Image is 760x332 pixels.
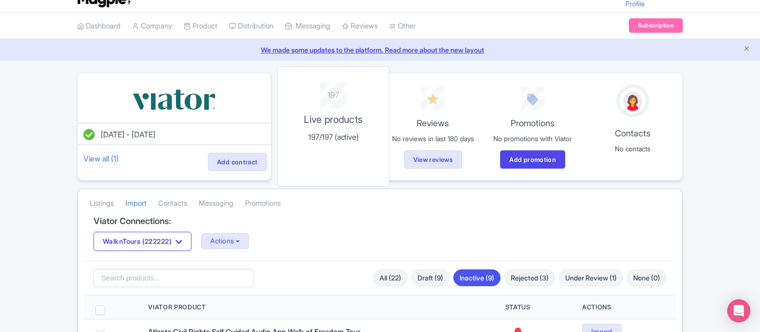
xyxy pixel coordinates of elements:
a: All (22) [373,269,407,286]
p: 197/197 (active) [285,131,382,142]
img: avatar_key_member-9c1dde93af8b07d7383eb8b5fb890c87.png [622,90,644,113]
p: Live products [285,112,382,126]
h4: Viator Connections: [94,216,666,226]
a: Reviews [342,13,378,40]
p: Reviews [389,117,477,130]
a: Listings [90,190,114,217]
a: Dashboard [77,13,121,40]
span: [DATE] - [DATE] [101,130,155,139]
a: Messaging [199,190,233,217]
a: Product [184,13,217,40]
a: Add promotion [500,150,565,169]
a: Import [125,190,147,217]
a: None (0) [627,269,666,286]
a: Add contract [208,153,267,171]
p: No reviews in last 180 days [389,133,477,144]
a: Company [132,13,172,40]
a: Other [389,13,416,40]
a: View all (1) [81,152,121,165]
a: Contacts [158,190,187,217]
div: 197 [285,82,382,101]
a: Draft (9) [411,269,449,286]
th: Actions [570,295,676,319]
p: No contacts [588,144,677,154]
th: Viator Product [136,295,465,319]
p: No promotions with Viator [489,133,577,144]
div: Open Intercom Messenger [727,299,750,322]
button: Actions [201,233,249,249]
a: Under Review (1) [559,269,623,286]
p: Promotions [489,117,577,130]
a: Promotions [245,190,281,217]
a: Inactive (9) [453,269,501,286]
img: vbqrramwp3xkpi4ekcjz.svg [131,84,217,115]
th: Status [465,295,570,319]
button: Close announcement [743,44,750,55]
p: Contacts [588,127,677,140]
a: Rejected (3) [504,269,555,286]
input: Search products... [94,269,254,287]
a: View reviews [404,150,462,169]
a: Subscription [629,18,683,33]
button: WalknTours (222222) [94,232,191,251]
a: Messaging [285,13,330,40]
a: Distribution [229,13,273,40]
a: We made some updates to the platform. Read more about the new layout [6,45,754,55]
